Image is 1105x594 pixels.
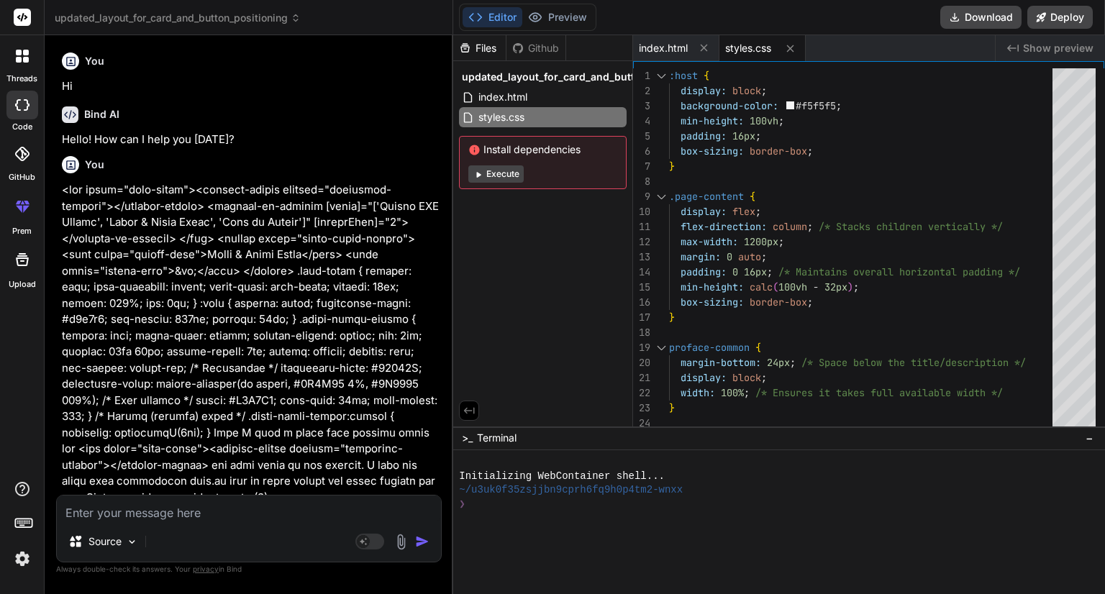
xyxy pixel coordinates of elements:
[55,11,301,25] span: updated_layout_for_card_and_button_positioning
[522,7,593,27] button: Preview
[755,129,761,142] span: ;
[633,204,650,219] div: 10
[681,386,715,399] span: width:
[669,311,675,324] span: }
[633,280,650,295] div: 15
[633,385,650,401] div: 22
[681,265,727,278] span: padding:
[778,235,784,248] span: ;
[459,483,683,497] span: ~/u3uk0f35zsjjbn9cprh6fq9h0p4tm2-wnxx
[633,295,650,310] div: 16
[807,220,813,233] span: ;
[681,114,744,127] span: min-height:
[633,310,650,325] div: 17
[681,84,727,97] span: display:
[681,250,721,263] span: margin:
[847,280,853,293] span: )
[732,205,755,218] span: flex
[468,165,524,183] button: Execute
[393,534,409,550] img: attachment
[633,401,650,416] div: 23
[761,84,767,97] span: ;
[681,129,727,142] span: padding:
[652,189,670,204] div: Click to collapse the range.
[633,355,650,370] div: 20
[633,174,650,189] div: 8
[669,401,675,414] span: }
[790,356,796,369] span: ;
[761,250,767,263] span: ;
[477,88,529,106] span: index.html
[755,386,1003,399] span: /* Ensures it takes full available width */
[807,145,813,157] span: ;
[1083,426,1096,449] button: −
[84,107,119,122] h6: Bind AI
[767,265,773,278] span: ;
[669,190,744,203] span: .page-content
[633,144,650,159] div: 6
[62,132,439,148] p: Hello! How can I help you [DATE]?
[681,205,727,218] span: display:
[732,129,755,142] span: 16px
[824,280,847,293] span: 32px
[778,114,784,127] span: ;
[853,280,859,293] span: ;
[750,145,807,157] span: border-box
[633,234,650,250] div: 12
[732,371,761,384] span: block
[88,534,122,549] p: Source
[738,250,761,263] span: auto
[750,190,755,203] span: {
[669,160,675,173] span: }
[669,341,750,354] span: proface-common
[633,219,650,234] div: 11
[633,325,650,340] div: 18
[459,498,466,511] span: ❯
[807,296,813,309] span: ;
[633,83,650,99] div: 2
[1027,6,1093,29] button: Deploy
[10,547,35,571] img: settings
[468,142,617,157] span: Install dependencies
[681,296,744,309] span: box-sizing:
[633,265,650,280] div: 14
[727,250,732,263] span: 0
[725,41,771,55] span: styles.css
[744,386,750,399] span: ;
[85,157,104,172] h6: You
[755,341,761,354] span: {
[750,114,778,127] span: 100vh
[813,280,819,293] span: -
[704,69,709,82] span: {
[681,371,727,384] span: display:
[12,225,32,237] label: prem
[633,68,650,83] div: 1
[819,220,1003,233] span: /* Stacks children vertically */
[633,340,650,355] div: 19
[477,109,526,126] span: styles.css
[681,145,744,157] span: box-sizing:
[1023,41,1093,55] span: Show preview
[669,69,698,82] span: :host
[750,296,807,309] span: border-box
[767,356,790,369] span: 24px
[56,562,442,576] p: Always double-check its answers. Your in Bind
[62,78,439,95] p: Hi
[62,182,439,506] p: <lor ipsum="dolo-sitam"><consect-adipis elitsed="doeiusmod-tempori"></utlabor-etdolo> <magnaal-en...
[681,99,778,112] span: background-color:
[773,220,807,233] span: column
[744,265,767,278] span: 16px
[462,431,473,445] span: >_
[453,41,506,55] div: Files
[9,278,36,291] label: Upload
[755,205,761,218] span: ;
[732,265,738,278] span: 0
[633,250,650,265] div: 13
[633,189,650,204] div: 9
[750,280,773,293] span: calc
[681,280,744,293] span: min-height:
[778,280,807,293] span: 100vh
[477,431,517,445] span: Terminal
[193,565,219,573] span: privacy
[463,7,522,27] button: Editor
